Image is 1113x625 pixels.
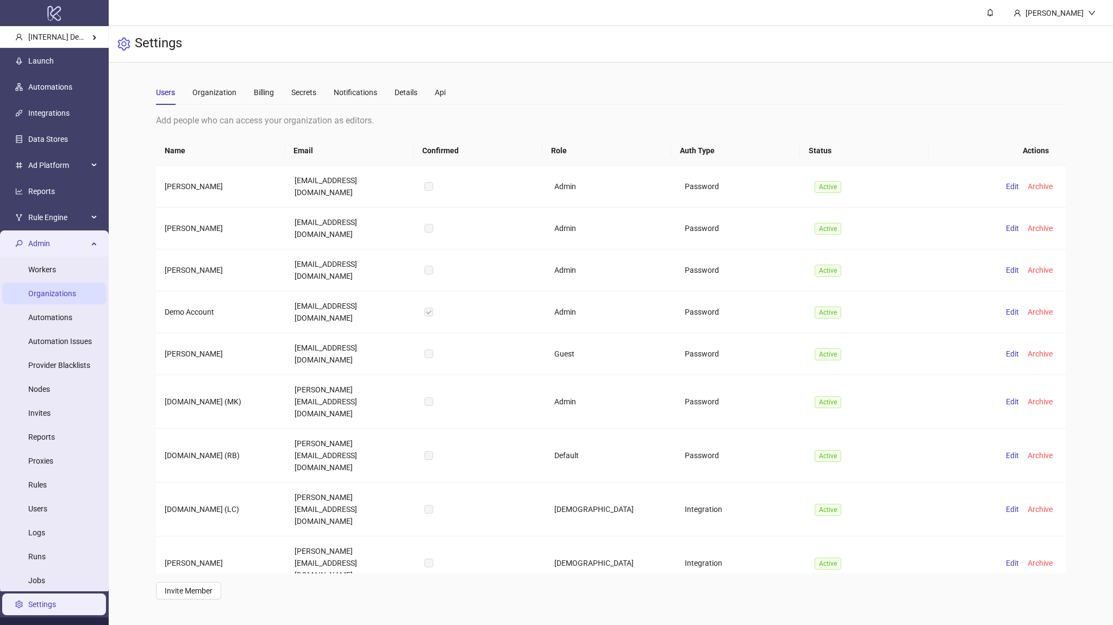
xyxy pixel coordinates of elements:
td: Default [546,429,676,483]
a: Rules [28,480,47,489]
td: [DEMOGRAPHIC_DATA] [546,536,676,590]
td: [PERSON_NAME] [156,208,286,249]
th: Status [800,136,929,166]
div: Users [156,86,175,98]
td: [DOMAIN_NAME] (LC) [156,483,286,536]
button: Edit [1002,503,1023,516]
span: key [15,240,23,247]
td: Password [676,333,806,375]
td: [PERSON_NAME][EMAIL_ADDRESS][DOMAIN_NAME] [286,483,416,536]
div: Add people who can access your organization as editors. [156,114,1066,127]
span: Active [815,450,841,462]
button: Archive [1023,395,1057,408]
span: Active [815,307,841,318]
div: Secrets [291,86,316,98]
td: Password [676,375,806,429]
th: Email [285,136,414,166]
a: Invites [28,409,51,417]
td: Password [676,166,806,208]
div: Organization [192,86,236,98]
span: Active [815,348,841,360]
span: Active [815,223,841,235]
span: bell [986,9,994,16]
a: Launch [28,57,54,65]
td: [PERSON_NAME] [156,333,286,375]
td: Integration [676,536,806,590]
button: Archive [1023,347,1057,360]
span: Invite Member [165,586,212,595]
span: Edit [1006,266,1019,274]
th: Name [156,136,285,166]
span: Active [815,265,841,277]
a: Provider Blacklists [28,361,90,370]
span: Edit [1006,397,1019,406]
a: Nodes [28,385,50,393]
span: Archive [1028,505,1053,514]
button: Edit [1002,347,1023,360]
th: Confirmed [414,136,542,166]
button: Archive [1023,503,1057,516]
td: [PERSON_NAME][EMAIL_ADDRESS][DOMAIN_NAME] [286,375,416,429]
span: Archive [1028,266,1053,274]
span: Active [815,504,841,516]
button: Edit [1002,264,1023,277]
button: Archive [1023,305,1057,318]
button: Archive [1023,557,1057,570]
a: Automations [28,83,72,91]
span: Edit [1006,349,1019,358]
div: [PERSON_NAME] [1021,7,1088,19]
span: user [1014,9,1021,17]
button: Edit [1002,180,1023,193]
td: Integration [676,483,806,536]
th: Role [542,136,671,166]
td: Guest [546,333,676,375]
td: Admin [546,208,676,249]
span: Edit [1006,182,1019,191]
button: Edit [1002,449,1023,462]
td: [DEMOGRAPHIC_DATA] [546,483,676,536]
td: [DOMAIN_NAME] (MK) [156,375,286,429]
span: Archive [1028,182,1053,191]
span: Edit [1006,308,1019,316]
td: Password [676,291,806,333]
td: [PERSON_NAME] [156,249,286,291]
td: [PERSON_NAME][EMAIL_ADDRESS][DOMAIN_NAME] [286,536,416,590]
td: Demo Account [156,291,286,333]
div: Billing [254,86,274,98]
div: Details [395,86,417,98]
td: Password [676,429,806,483]
span: Archive [1028,451,1053,460]
span: Active [815,558,841,570]
span: setting [117,37,130,51]
span: Active [815,181,841,193]
button: Edit [1002,395,1023,408]
span: Admin [28,233,88,254]
td: [EMAIL_ADDRESS][DOMAIN_NAME] [286,208,416,249]
button: Invite Member [156,582,221,599]
a: Organizations [28,289,76,298]
td: Admin [546,166,676,208]
span: Archive [1028,559,1053,567]
span: number [15,161,23,169]
button: Archive [1023,180,1057,193]
a: Users [28,504,47,513]
span: Edit [1006,559,1019,567]
td: Admin [546,291,676,333]
a: Data Stores [28,135,68,143]
a: Integrations [28,109,70,117]
a: Automation Issues [28,337,92,346]
td: [PERSON_NAME] [156,166,286,208]
span: Active [815,396,841,408]
a: Workers [28,265,56,274]
button: Archive [1023,222,1057,235]
a: Logs [28,528,45,537]
button: Edit [1002,557,1023,570]
span: Edit [1006,224,1019,233]
th: Auth Type [671,136,800,166]
td: [EMAIL_ADDRESS][DOMAIN_NAME] [286,333,416,375]
a: Jobs [28,576,45,585]
td: [EMAIL_ADDRESS][DOMAIN_NAME] [286,166,416,208]
span: Edit [1006,451,1019,460]
span: fork [15,214,23,221]
td: Admin [546,375,676,429]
